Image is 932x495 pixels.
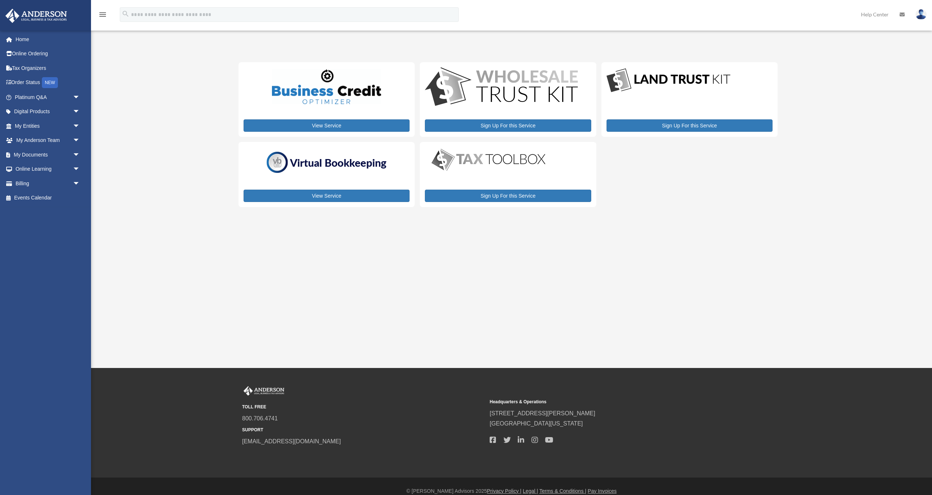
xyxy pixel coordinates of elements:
a: Pay Invoices [588,488,616,494]
a: Online Ordering [5,47,91,61]
img: LandTrust_lgo-1.jpg [607,67,730,94]
img: Anderson Advisors Platinum Portal [3,9,69,23]
a: Sign Up For this Service [607,119,773,132]
small: Headquarters & Operations [490,398,732,406]
span: arrow_drop_down [73,133,87,148]
img: User Pic [916,9,927,20]
a: Sign Up For this Service [425,190,591,202]
a: menu [98,13,107,19]
a: Order StatusNEW [5,75,91,90]
a: Digital Productsarrow_drop_down [5,104,87,119]
img: Anderson Advisors Platinum Portal [242,386,286,396]
span: arrow_drop_down [73,147,87,162]
a: [EMAIL_ADDRESS][DOMAIN_NAME] [242,438,341,444]
a: [GEOGRAPHIC_DATA][US_STATE] [490,420,583,427]
span: arrow_drop_down [73,104,87,119]
span: arrow_drop_down [73,90,87,105]
a: Home [5,32,91,47]
i: menu [98,10,107,19]
a: Online Learningarrow_drop_down [5,162,91,177]
a: View Service [244,190,410,202]
small: TOLL FREE [242,403,485,411]
a: Privacy Policy | [487,488,522,494]
span: arrow_drop_down [73,176,87,191]
span: arrow_drop_down [73,162,87,177]
a: 800.706.4741 [242,415,278,421]
a: Sign Up For this Service [425,119,591,132]
a: Legal | [523,488,538,494]
div: NEW [42,77,58,88]
a: Platinum Q&Aarrow_drop_down [5,90,91,104]
a: Tax Organizers [5,61,91,75]
a: My Anderson Teamarrow_drop_down [5,133,91,148]
a: My Documentsarrow_drop_down [5,147,91,162]
a: [STREET_ADDRESS][PERSON_NAME] [490,410,595,416]
img: WS-Trust-Kit-lgo-1.jpg [425,67,578,108]
img: taxtoolbox_new-1.webp [425,147,552,173]
a: My Entitiesarrow_drop_down [5,119,91,133]
a: Billingarrow_drop_down [5,176,91,191]
span: arrow_drop_down [73,119,87,134]
a: View Service [244,119,410,132]
a: Events Calendar [5,191,91,205]
a: Terms & Conditions | [540,488,587,494]
i: search [122,10,130,18]
small: SUPPORT [242,426,485,434]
